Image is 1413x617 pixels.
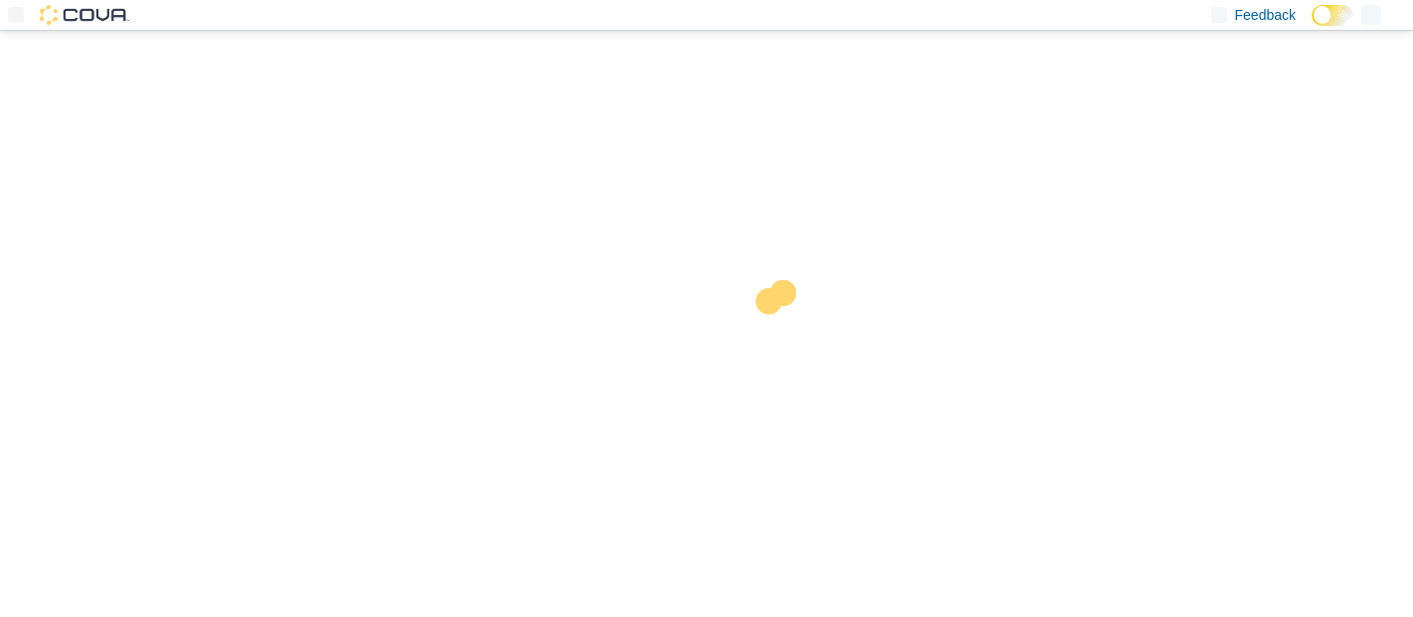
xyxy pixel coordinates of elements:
[1235,5,1296,25] span: Feedback
[1312,26,1313,27] span: Dark Mode
[1312,5,1353,26] input: Dark Mode
[706,265,856,414] img: cova-loader
[40,5,129,25] img: Cova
